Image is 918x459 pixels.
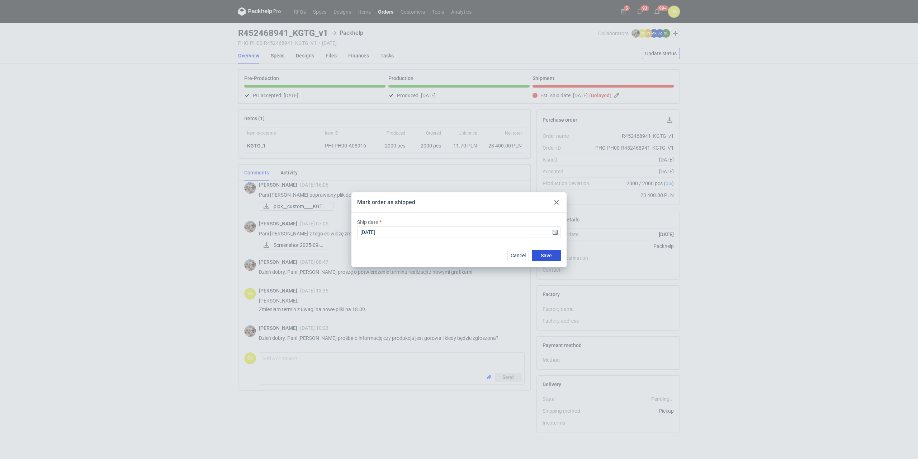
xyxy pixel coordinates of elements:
span: Cancel [511,253,526,258]
button: Save [532,250,561,261]
label: Ship date [357,219,378,226]
span: Save [541,253,552,258]
button: Cancel [507,250,529,261]
div: Mark order as shipped [357,198,415,206]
